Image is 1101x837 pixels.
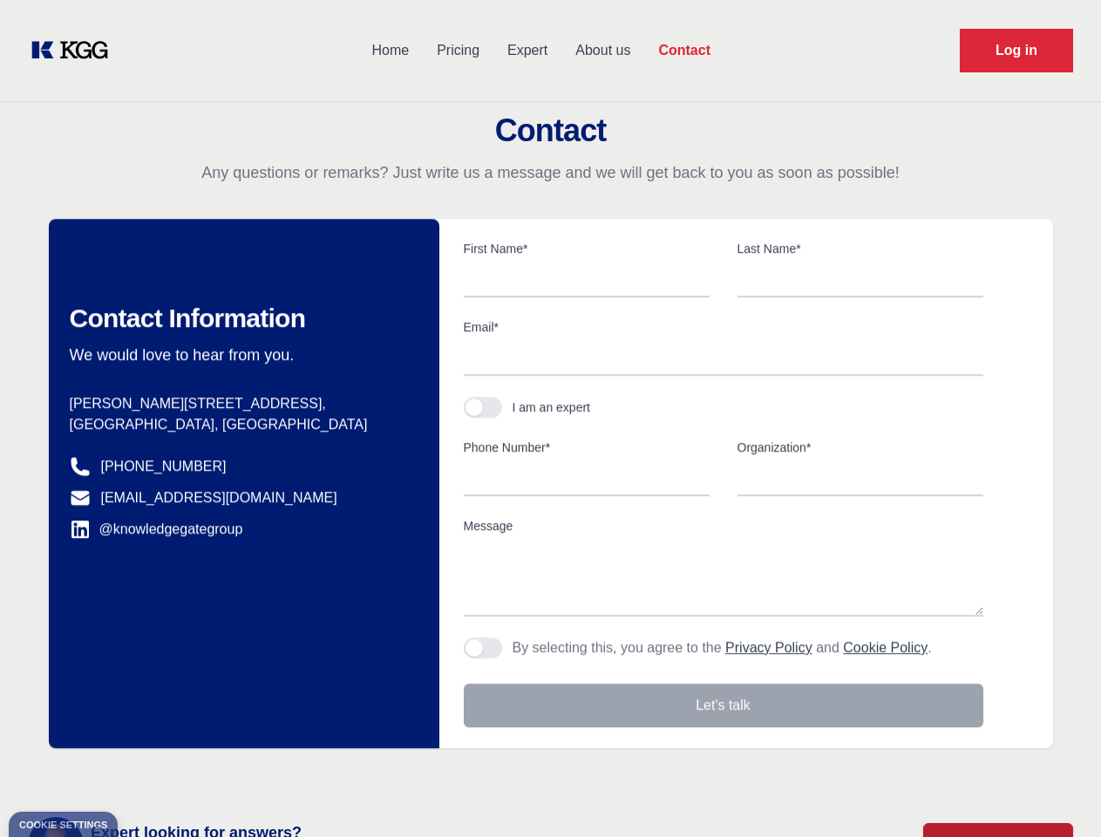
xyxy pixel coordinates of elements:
a: @knowledgegategroup [70,519,243,540]
label: Message [464,517,983,534]
h2: Contact [21,113,1080,148]
p: We would love to hear from you. [70,344,411,365]
p: [PERSON_NAME][STREET_ADDRESS], [70,393,411,414]
button: Let's talk [464,684,983,727]
p: Any questions or remarks? Just write us a message and we will get back to you as soon as possible! [21,162,1080,183]
a: Request Demo [960,29,1073,72]
a: [PHONE_NUMBER] [101,456,227,477]
a: Cookie Policy [843,640,928,655]
a: Pricing [423,28,493,73]
a: [EMAIL_ADDRESS][DOMAIN_NAME] [101,487,337,508]
a: Expert [493,28,561,73]
a: Privacy Policy [725,640,812,655]
a: About us [561,28,644,73]
label: Last Name* [737,240,983,257]
label: Organization* [737,439,983,456]
a: Home [357,28,423,73]
a: KOL Knowledge Platform: Talk to Key External Experts (KEE) [28,37,122,65]
p: [GEOGRAPHIC_DATA], [GEOGRAPHIC_DATA] [70,414,411,435]
iframe: Chat Widget [1014,753,1101,837]
label: Phone Number* [464,439,710,456]
div: I am an expert [513,398,591,416]
p: By selecting this, you agree to the and . [513,637,932,658]
a: Contact [644,28,724,73]
label: First Name* [464,240,710,257]
label: Email* [464,318,983,336]
div: Cookie settings [19,820,107,830]
h2: Contact Information [70,303,411,334]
